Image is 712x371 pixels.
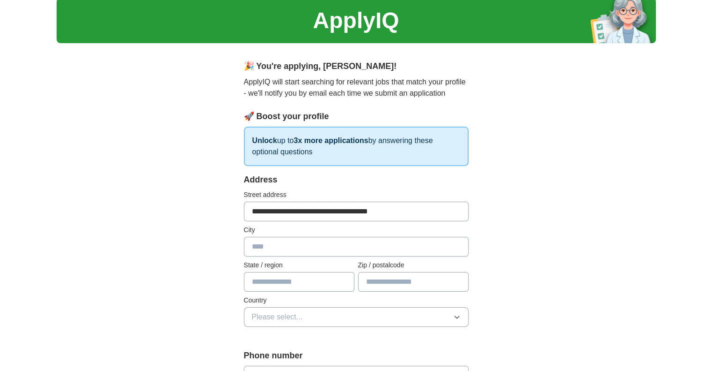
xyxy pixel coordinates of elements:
label: Phone number [244,349,469,362]
strong: 3x more applications [294,136,368,144]
label: State / region [244,260,354,270]
label: Street address [244,190,469,200]
p: up to by answering these optional questions [244,127,469,166]
div: Address [244,174,469,186]
strong: Unlock [252,136,277,144]
label: City [244,225,469,235]
div: 🚀 Boost your profile [244,110,469,123]
p: ApplyIQ will start searching for relevant jobs that match your profile - we'll notify you by emai... [244,76,469,99]
div: 🎉 You're applying , [PERSON_NAME] ! [244,60,469,73]
button: Please select... [244,307,469,327]
h1: ApplyIQ [313,4,399,38]
label: Zip / postalcode [358,260,469,270]
label: Country [244,295,469,305]
span: Please select... [252,311,303,323]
